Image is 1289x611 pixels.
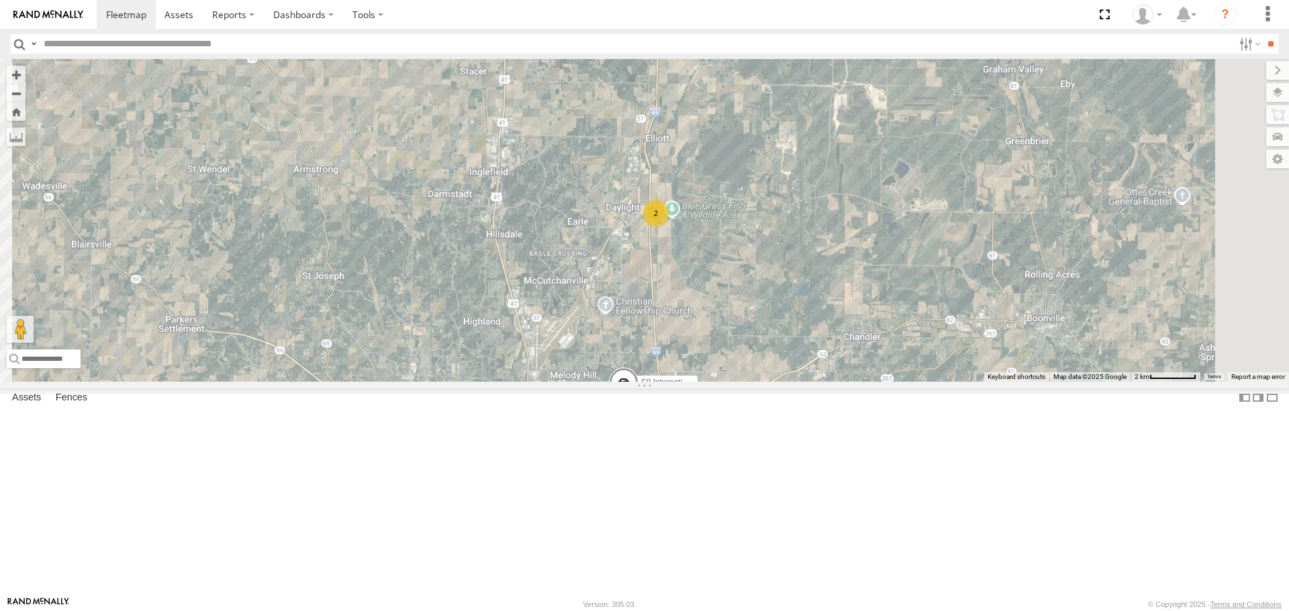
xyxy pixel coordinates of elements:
[1053,373,1127,380] span: Map data ©2025 Google
[1128,5,1167,25] div: Nathan Stone
[583,600,634,608] div: Version: 305.03
[988,372,1045,382] button: Keyboard shortcuts
[1131,372,1200,382] button: Map Scale: 2 km per 66 pixels
[1234,34,1263,54] label: Search Filter Options
[1207,374,1221,379] a: Terms
[7,84,26,103] button: Zoom out
[7,66,26,84] button: Zoom in
[13,10,83,19] img: rand-logo.svg
[49,389,94,408] label: Fences
[1266,388,1279,408] label: Hide Summary Table
[1266,150,1289,168] label: Map Settings
[1210,600,1282,608] a: Terms and Conditions
[1251,388,1265,408] label: Dock Summary Table to the Right
[642,200,669,227] div: 2
[1238,388,1251,408] label: Dock Summary Table to the Left
[1148,600,1282,608] div: © Copyright 2025 -
[1231,373,1285,380] a: Report a map error
[7,316,34,343] button: Drag Pegman onto the map to open Street View
[7,127,26,146] label: Measure
[7,598,69,611] a: Visit our Website
[7,103,26,121] button: Zoom Home
[641,378,718,387] span: S8 International 4300
[28,34,39,54] label: Search Query
[1214,4,1236,25] i: ?
[5,389,48,408] label: Assets
[1135,373,1149,380] span: 2 km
